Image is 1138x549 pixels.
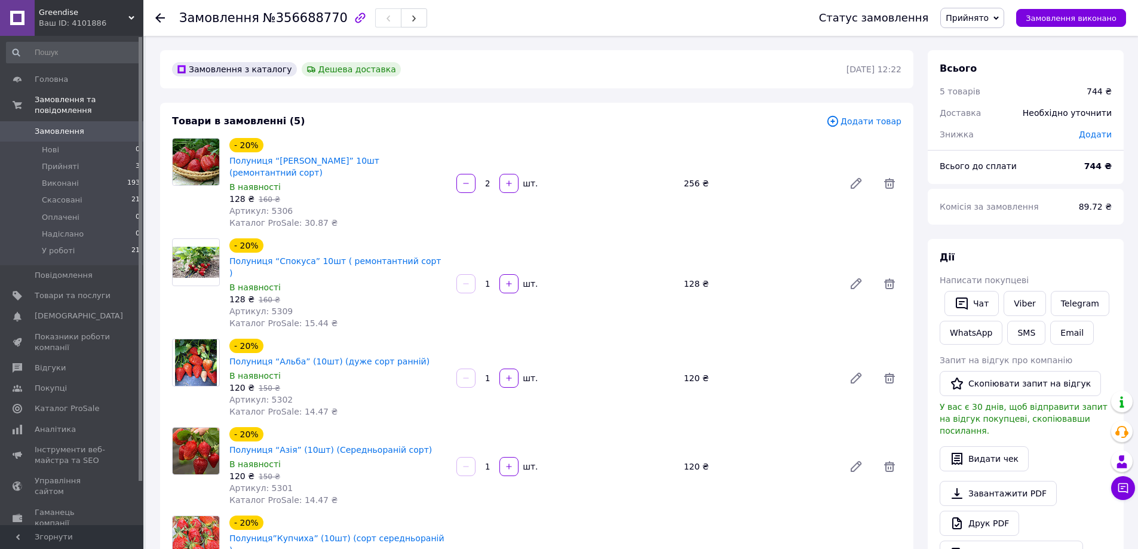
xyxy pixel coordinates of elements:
[520,278,539,290] div: шт.
[35,363,66,373] span: Відгуки
[940,108,981,118] span: Доставка
[35,332,111,353] span: Показники роботи компанії
[173,139,219,185] img: Полуниця “Королева Єлизавета” 10шт (ремонтантний сорт)
[35,424,76,435] span: Аналітика
[127,178,140,189] span: 193
[39,18,143,29] div: Ваш ID: 4101886
[940,202,1039,211] span: Комісія за замовлення
[39,7,128,18] span: Greendise
[35,383,67,394] span: Покупці
[844,366,868,390] a: Редагувати
[229,471,254,481] span: 120 ₴
[944,291,999,316] button: Чат
[136,229,140,240] span: 0
[946,13,989,23] span: Прийнято
[940,87,980,96] span: 5 товарів
[846,65,901,74] time: [DATE] 12:22
[136,212,140,223] span: 0
[520,372,539,384] div: шт.
[1111,476,1135,500] button: Чат з покупцем
[826,115,901,128] span: Додати товар
[940,402,1108,435] span: У вас є 30 днів, щоб відправити запит на відгук покупцеві, скопіювавши посилання.
[940,161,1017,171] span: Всього до сплати
[229,283,281,292] span: В наявності
[1079,202,1112,211] span: 89.72 ₴
[679,175,839,192] div: 256 ₴
[1079,130,1112,139] span: Додати
[229,427,263,441] div: - 20%
[679,370,839,387] div: 120 ₴
[302,62,401,76] div: Дешева доставка
[940,481,1057,506] a: Завантажити PDF
[878,455,901,479] span: Видалити
[878,272,901,296] span: Видалити
[878,366,901,390] span: Видалити
[940,321,1002,345] a: WhatsApp
[131,195,140,206] span: 21
[42,161,79,172] span: Прийняті
[1051,291,1109,316] a: Telegram
[819,12,929,24] div: Статус замовлення
[259,195,280,204] span: 160 ₴
[844,455,868,479] a: Редагувати
[1004,291,1045,316] a: Viber
[172,115,305,127] span: Товари в замовленні (5)
[229,339,263,353] div: - 20%
[1050,321,1094,345] button: Email
[1026,14,1116,23] span: Замовлення виконано
[940,275,1029,285] span: Написати покупцеві
[35,290,111,301] span: Товари та послуги
[229,483,293,493] span: Артикул: 5301
[35,403,99,414] span: Каталог ProSale
[229,407,338,416] span: Каталог ProSale: 14.47 ₴
[229,256,441,278] a: Полуниця “Спокуса” 10шт ( ремонтантний сорт )
[35,444,111,466] span: Інструменти веб-майстра та SEO
[35,476,111,497] span: Управління сайтом
[42,195,82,206] span: Скасовані
[1016,100,1119,126] div: Необхідно уточнити
[42,246,75,256] span: У роботі
[42,229,84,240] span: Надіслано
[35,270,93,281] span: Повідомлення
[679,275,839,292] div: 128 ₴
[229,495,338,505] span: Каталог ProSale: 14.47 ₴
[940,130,974,139] span: Знижка
[42,145,59,155] span: Нові
[229,206,293,216] span: Артикул: 5306
[940,252,955,263] span: Дії
[229,218,338,228] span: Каталог ProSale: 30.87 ₴
[172,62,297,76] div: Замовлення з каталогу
[173,247,219,278] img: Полуниця “Спокуса” 10шт ( ремонтантний сорт )
[35,126,84,137] span: Замовлення
[155,12,165,24] div: Повернутися назад
[173,428,219,474] img: Полуниця “Азія” (10шт) (Середньораній сорт)
[940,511,1019,536] a: Друк PDF
[35,507,111,529] span: Гаманець компанії
[136,145,140,155] span: 0
[229,182,281,192] span: В наявності
[229,156,379,177] a: Полуниця “[PERSON_NAME]” 10шт (ремонтантний сорт)
[878,171,901,195] span: Видалити
[229,138,263,152] div: - 20%
[42,212,79,223] span: Оплачені
[1007,321,1045,345] button: SMS
[131,246,140,256] span: 21
[259,296,280,304] span: 160 ₴
[263,11,348,25] span: №356688770
[35,74,68,85] span: Головна
[229,306,293,316] span: Артикул: 5309
[179,11,259,25] span: Замовлення
[42,178,79,189] span: Виконані
[6,42,141,63] input: Пошук
[229,318,338,328] span: Каталог ProSale: 15.44 ₴
[229,194,254,204] span: 128 ₴
[229,295,254,304] span: 128 ₴
[940,63,977,74] span: Всього
[1087,85,1112,97] div: 744 ₴
[229,238,263,253] div: - 20%
[520,177,539,189] div: шт.
[259,384,280,392] span: 150 ₴
[940,371,1101,396] button: Скопіювати запит на відгук
[844,171,868,195] a: Редагувати
[229,516,263,530] div: - 20%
